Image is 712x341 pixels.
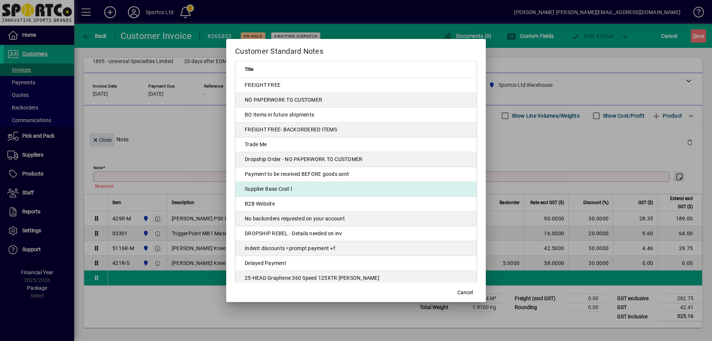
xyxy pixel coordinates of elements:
[235,182,477,197] td: Supplier Base Cost l
[235,93,477,108] td: NO PAPERWORK TO CUSTOMER
[235,78,477,93] td: FREIGHT FREE
[235,226,477,241] td: DROPSHIP REBEL - Details needed on inv
[457,289,473,296] span: Cancel
[235,152,477,167] td: Dropship Order - NO PAPERWORK TO CUSTOMER
[235,108,477,122] td: BO Items in future shipments
[235,137,477,152] td: Trade Me
[226,39,486,60] h2: Customer Standard Notes
[235,197,477,212] td: B2B Website
[235,167,477,182] td: Payment to be received BEFORE goods sent
[245,65,253,73] span: Title
[235,212,477,226] td: No backorders requested on your account
[235,256,477,271] td: Delayed Payment
[235,241,477,256] td: Indent discounts =prompt payment +f
[235,122,477,137] td: FREIGHT FREE- BACKORDERED ITEMS
[235,271,477,286] td: 25-HEAD Graphene 360 Speed 125XTR [PERSON_NAME]
[453,286,477,299] button: Cancel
